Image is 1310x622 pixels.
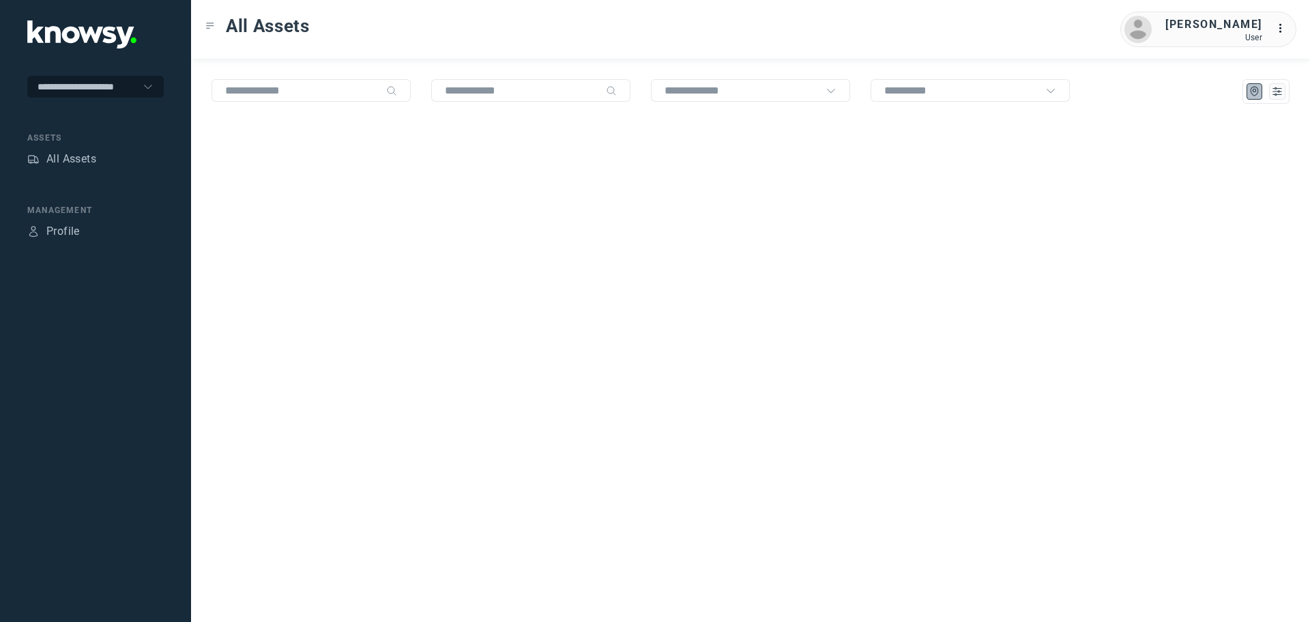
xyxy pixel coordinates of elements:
div: List [1271,85,1283,98]
div: : [1276,20,1292,37]
div: User [1165,33,1262,42]
div: Search [606,85,617,96]
div: Search [386,85,397,96]
div: Profile [27,225,40,238]
a: ProfileProfile [27,223,80,240]
span: All Assets [226,14,310,38]
tspan: ... [1277,23,1290,33]
div: [PERSON_NAME] [1165,16,1262,33]
div: All Assets [46,151,96,167]
div: Profile [46,223,80,240]
img: Application Logo [27,20,136,48]
div: Toggle Menu [205,21,215,31]
div: Assets [27,132,164,144]
img: avatar.png [1124,16,1152,43]
div: Map [1249,85,1261,98]
div: Assets [27,153,40,165]
a: AssetsAll Assets [27,151,96,167]
div: : [1276,20,1292,39]
div: Management [27,204,164,216]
